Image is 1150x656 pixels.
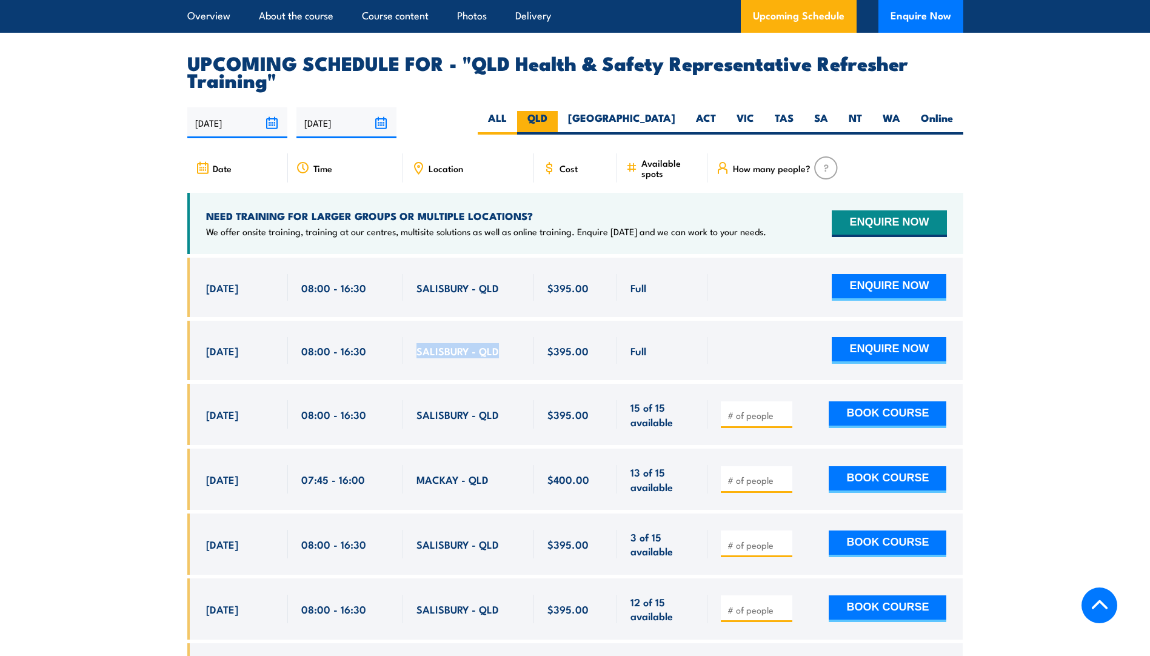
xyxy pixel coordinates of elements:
span: $395.00 [547,344,589,358]
span: 08:00 - 16:30 [301,281,366,295]
input: # of people [727,539,788,551]
span: Date [213,163,232,173]
span: [DATE] [206,602,238,616]
label: ALL [478,111,517,135]
span: $395.00 [547,602,589,616]
span: Full [630,344,646,358]
span: How many people? [733,163,811,173]
h4: NEED TRAINING FOR LARGER GROUPS OR MULTIPLE LOCATIONS? [206,209,766,223]
span: [DATE] [206,344,238,358]
button: BOOK COURSE [829,530,946,557]
span: 07:45 - 16:00 [301,472,365,486]
label: Online [911,111,963,135]
h2: UPCOMING SCHEDULE FOR - "QLD Health & Safety Representative Refresher Training" [187,54,963,88]
span: Time [313,163,332,173]
label: SA [804,111,838,135]
span: [DATE] [206,281,238,295]
label: ACT [686,111,726,135]
button: ENQUIRE NOW [832,210,946,237]
span: Location [429,163,463,173]
input: # of people [727,474,788,486]
span: 08:00 - 16:30 [301,602,366,616]
span: Cost [560,163,578,173]
input: From date [187,107,287,138]
p: We offer onsite training, training at our centres, multisite solutions as well as online training... [206,226,766,238]
button: ENQUIRE NOW [832,337,946,364]
span: 12 of 15 available [630,595,694,623]
span: $400.00 [547,472,589,486]
label: VIC [726,111,764,135]
button: BOOK COURSE [829,466,946,493]
label: NT [838,111,872,135]
span: [DATE] [206,472,238,486]
span: [DATE] [206,407,238,421]
span: MACKAY - QLD [416,472,489,486]
span: [DATE] [206,537,238,551]
span: 08:00 - 16:30 [301,344,366,358]
span: SALISBURY - QLD [416,537,499,551]
span: $395.00 [547,407,589,421]
label: [GEOGRAPHIC_DATA] [558,111,686,135]
button: BOOK COURSE [829,595,946,622]
label: TAS [764,111,804,135]
span: Available spots [641,158,699,178]
span: SALISBURY - QLD [416,602,499,616]
span: $395.00 [547,281,589,295]
input: # of people [727,604,788,616]
input: To date [296,107,396,138]
span: 15 of 15 available [630,400,694,429]
span: $395.00 [547,537,589,551]
span: SALISBURY - QLD [416,281,499,295]
span: SALISBURY - QLD [416,344,499,358]
span: 08:00 - 16:30 [301,537,366,551]
span: 08:00 - 16:30 [301,407,366,421]
label: WA [872,111,911,135]
span: SALISBURY - QLD [416,407,499,421]
button: BOOK COURSE [829,401,946,428]
label: QLD [517,111,558,135]
span: 3 of 15 available [630,530,694,558]
span: 13 of 15 available [630,465,694,494]
span: Full [630,281,646,295]
input: # of people [727,409,788,421]
button: ENQUIRE NOW [832,274,946,301]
